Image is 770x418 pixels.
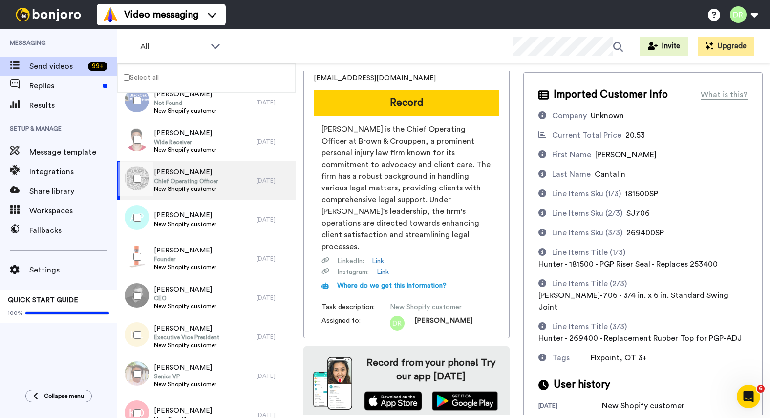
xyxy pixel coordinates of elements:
[314,73,436,83] span: [EMAIL_ADDRESS][DOMAIN_NAME]
[640,37,688,56] button: Invite
[757,385,765,393] span: 6
[432,391,498,411] img: playstore
[257,216,291,224] div: [DATE]
[29,205,117,217] span: Workspaces
[372,256,384,266] a: Link
[154,89,216,99] span: [PERSON_NAME]
[362,356,500,383] h4: Record from your phone! Try our app [DATE]
[29,61,84,72] span: Send videos
[626,229,664,237] span: 269400SP
[154,380,216,388] span: New Shopify customer
[154,246,216,255] span: [PERSON_NAME]
[313,357,352,410] img: download
[554,377,610,392] span: User history
[140,41,206,53] span: All
[390,302,483,312] span: New Shopify customer
[29,80,99,92] span: Replies
[314,90,499,116] button: Record
[154,406,216,416] span: [PERSON_NAME]
[154,334,219,341] span: Executive Vice President
[154,107,216,115] span: New Shopify customer
[154,167,218,177] span: [PERSON_NAME]
[257,294,291,302] div: [DATE]
[257,333,291,341] div: [DATE]
[29,100,117,111] span: Results
[595,170,625,178] span: Cantalin
[44,392,84,400] span: Collapse menu
[154,373,216,380] span: Senior VP
[124,74,130,81] input: Select all
[154,220,216,228] span: New Shopify customer
[321,316,390,331] span: Assigned to:
[701,89,748,101] div: What is this?
[364,391,422,411] img: appstore
[377,267,389,277] a: Link
[25,390,92,402] button: Collapse menu
[154,138,216,146] span: Wide Receiver
[154,294,216,302] span: CEO
[595,151,657,159] span: [PERSON_NAME]
[538,260,718,268] span: Hunter - 181500 - PGP Riser Seal - Replaces 253400
[12,8,85,21] img: bj-logo-header-white.svg
[602,400,684,412] div: New Shopify customer
[552,149,591,161] div: First Name
[154,255,216,263] span: Founder
[552,278,627,290] div: Line Items Title (2/3)
[552,168,591,180] div: Last Name
[118,71,159,83] label: Select all
[154,302,216,310] span: New Shopify customer
[154,285,216,294] span: [PERSON_NAME]
[124,8,198,21] span: Video messaging
[591,112,624,120] span: Unknown
[257,99,291,106] div: [DATE]
[154,363,216,373] span: [PERSON_NAME]
[154,146,216,154] span: New Shopify customer
[626,209,650,217] span: SJ706
[337,256,364,266] span: LinkedIn :
[321,302,390,312] span: Task description :
[29,186,117,197] span: Share library
[29,225,117,236] span: Fallbacks
[698,37,754,56] button: Upgrade
[8,297,78,304] span: QUICK START GUIDE
[538,292,728,311] span: [PERSON_NAME]-706 - 3/4 in. x 6 in. Standard Swing Joint
[552,247,625,258] div: Line Items Title (1/3)
[29,264,117,276] span: Settings
[414,316,472,331] span: [PERSON_NAME]
[154,177,218,185] span: Chief Operating Officer
[257,255,291,263] div: [DATE]
[625,131,645,139] span: 20.53
[88,62,107,71] div: 99 +
[103,7,118,22] img: vm-color.svg
[625,190,658,198] span: 181500SP
[8,309,23,317] span: 100%
[552,129,621,141] div: Current Total Price
[154,263,216,271] span: New Shopify customer
[257,177,291,185] div: [DATE]
[337,267,369,277] span: Instagram :
[154,185,218,193] span: New Shopify customer
[154,210,216,220] span: [PERSON_NAME]
[552,188,621,200] div: Line Items Sku (1/3)
[29,166,117,178] span: Integrations
[591,354,647,362] span: Flxpoint, OT 3+
[552,110,587,122] div: Company
[257,372,291,380] div: [DATE]
[552,208,622,219] div: Line Items Sku (2/3)
[321,124,492,252] span: [PERSON_NAME] is the Chief Operating Officer at Brown & Crouppen, a prominent personal injury law...
[257,138,291,146] div: [DATE]
[337,282,447,289] span: Where do we get this information?
[390,316,405,331] img: dr.png
[554,87,668,102] span: Imported Customer Info
[29,146,117,158] span: Message template
[737,385,760,408] iframe: Intercom live chat
[552,352,570,364] div: Tags
[538,334,742,342] span: Hunter - 269400 - Replacement Rubber Top for PGP-ADJ
[552,321,627,333] div: Line Items Title (3/3)
[154,99,216,107] span: Not Found
[154,128,216,138] span: [PERSON_NAME]
[154,341,219,349] span: New Shopify customer
[552,227,622,239] div: Line Items Sku (3/3)
[538,402,602,412] div: [DATE]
